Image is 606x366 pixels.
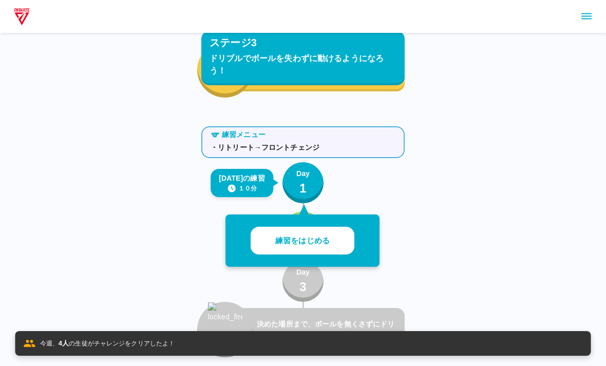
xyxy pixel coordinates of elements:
[12,6,31,27] img: dummy
[208,302,242,344] img: locked_fire_icon
[296,168,310,179] p: Day
[59,339,69,347] span: 4 人
[299,179,307,198] p: 1
[282,162,324,203] button: Day1
[197,302,253,357] button: locked_fire_icon
[211,142,395,153] p: ・リトリート→フロントチェンジ
[578,8,595,25] button: sidemenu
[197,42,253,98] button: fire_icon
[299,278,307,296] p: 3
[219,173,265,184] p: [DATE]の練習
[275,235,330,247] p: 練習をはじめる
[40,338,175,349] p: 今週、 の生徒がチャレンジをクリアしたよ！
[282,261,324,302] button: Day3
[238,184,257,193] p: １０分
[210,35,257,50] p: ステージ3
[251,227,354,255] button: 練習をはじめる
[296,267,310,278] p: Day
[210,52,396,77] p: ドリブルでボールを失わずに動けるようになろう！
[257,319,401,340] p: 決めた場所まで、ボールを無くさずにドリブルでたどり着こう！
[222,129,266,140] p: 練習メニュー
